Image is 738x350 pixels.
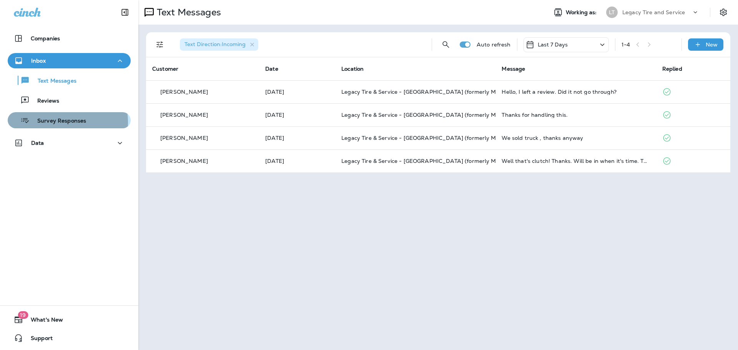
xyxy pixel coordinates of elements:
div: Text Direction:Incoming [180,38,258,51]
p: Sep 10, 2025 10:38 AM [265,135,329,141]
span: Location [341,65,364,72]
p: Auto refresh [477,41,511,48]
p: [PERSON_NAME] [160,135,208,141]
button: Settings [716,5,730,19]
button: Reviews [8,92,131,108]
span: What's New [23,317,63,326]
button: 19What's New [8,312,131,327]
span: Date [265,65,278,72]
span: Customer [152,65,178,72]
p: Legacy Tire and Service [622,9,685,15]
p: Reviews [30,98,59,105]
button: Text Messages [8,72,131,88]
span: Legacy Tire & Service - [GEOGRAPHIC_DATA] (formerly Magic City Tire & Service) [341,111,558,118]
p: Text Messages [30,78,76,85]
button: Search Messages [438,37,454,52]
button: Survey Responses [8,112,131,128]
div: Thanks for handling this. [502,112,650,118]
div: Hello, I left a review. Did it not go through? [502,89,650,95]
span: Text Direction : Incoming [184,41,246,48]
p: New [706,41,718,48]
span: Message [502,65,525,72]
div: Well that's clutch! Thanks. Will be in when it's time. Thank you [502,158,650,164]
button: Inbox [8,53,131,68]
p: Inbox [31,58,46,64]
p: Sep 10, 2025 09:27 AM [265,158,329,164]
button: Filters [152,37,168,52]
span: Legacy Tire & Service - [GEOGRAPHIC_DATA] (formerly Magic City Tire & Service) [341,134,558,141]
button: Data [8,135,131,151]
span: Working as: [566,9,598,16]
p: [PERSON_NAME] [160,89,208,95]
p: Sep 10, 2025 10:43 AM [265,112,329,118]
div: LT [606,7,618,18]
div: We sold truck , thanks anyway [502,135,650,141]
p: Sep 11, 2025 08:11 AM [265,89,329,95]
button: Companies [8,31,131,46]
div: 1 - 4 [622,41,630,48]
p: [PERSON_NAME] [160,158,208,164]
span: Legacy Tire & Service - [GEOGRAPHIC_DATA] (formerly Magic City Tire & Service) [341,158,558,164]
p: Survey Responses [30,118,86,125]
p: Text Messages [154,7,221,18]
span: Replied [662,65,682,72]
p: [PERSON_NAME] [160,112,208,118]
span: Legacy Tire & Service - [GEOGRAPHIC_DATA] (formerly Magic City Tire & Service) [341,88,558,95]
p: Last 7 Days [538,41,568,48]
button: Collapse Sidebar [114,5,136,20]
p: Data [31,140,44,146]
span: Support [23,335,53,344]
span: 19 [18,311,28,319]
button: Support [8,330,131,346]
p: Companies [31,35,60,41]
